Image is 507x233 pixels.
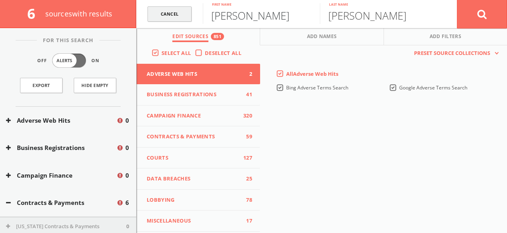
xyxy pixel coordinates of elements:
[137,168,260,190] button: Data Breaches25
[20,78,63,93] a: Export
[137,148,260,169] button: Courts127
[240,175,252,183] span: 25
[74,78,116,93] button: Hide Empty
[240,70,252,78] span: 2
[147,133,240,141] span: Contracts & Payments
[162,49,191,57] span: Select All
[125,198,129,207] span: 6
[260,28,384,45] button: Add Names
[137,64,260,85] button: Adverse Web Hits2
[410,49,494,57] span: Preset Source Collections
[147,196,240,204] span: Lobbying
[125,116,129,125] span: 0
[147,91,240,99] span: Business Registrations
[137,190,260,211] button: Lobbying78
[240,217,252,225] span: 17
[137,126,260,148] button: Contracts & Payments59
[410,49,499,57] button: Preset Source Collections
[147,6,192,22] a: Cancel
[126,223,129,231] span: 0
[45,9,113,18] span: source s with results
[286,84,348,91] span: Bing Adverse Terms Search
[211,33,224,40] div: 851
[27,4,42,23] span: 6
[147,175,240,183] span: Data Breaches
[6,171,116,180] button: Campaign Finance
[240,196,252,204] span: 78
[399,84,467,91] span: Google Adverse Terms Search
[37,36,99,45] span: For This Search
[147,70,240,78] span: Adverse Web Hits
[240,133,252,141] span: 59
[286,70,338,77] span: All Adverse Web Hits
[125,171,129,180] span: 0
[91,57,99,64] span: On
[37,57,47,64] span: Off
[240,154,252,162] span: 127
[205,49,241,57] span: Deselect All
[6,143,116,152] button: Business Registrations
[137,28,260,45] button: Edit Sources851
[172,33,208,42] span: Edit Sources
[430,33,462,42] span: Add Filters
[125,143,129,152] span: 0
[240,112,252,120] span: 320
[384,28,507,45] button: Add Filters
[6,223,126,231] button: [US_STATE] Contracts & Payments
[147,217,240,225] span: Miscellaneous
[147,154,240,162] span: Courts
[6,198,116,207] button: Contracts & Payments
[147,112,240,120] span: Campaign Finance
[307,33,337,42] span: Add Names
[137,84,260,105] button: Business Registrations41
[137,105,260,127] button: Campaign Finance320
[137,211,260,232] button: Miscellaneous17
[6,116,116,125] button: Adverse Web Hits
[240,91,252,99] span: 41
